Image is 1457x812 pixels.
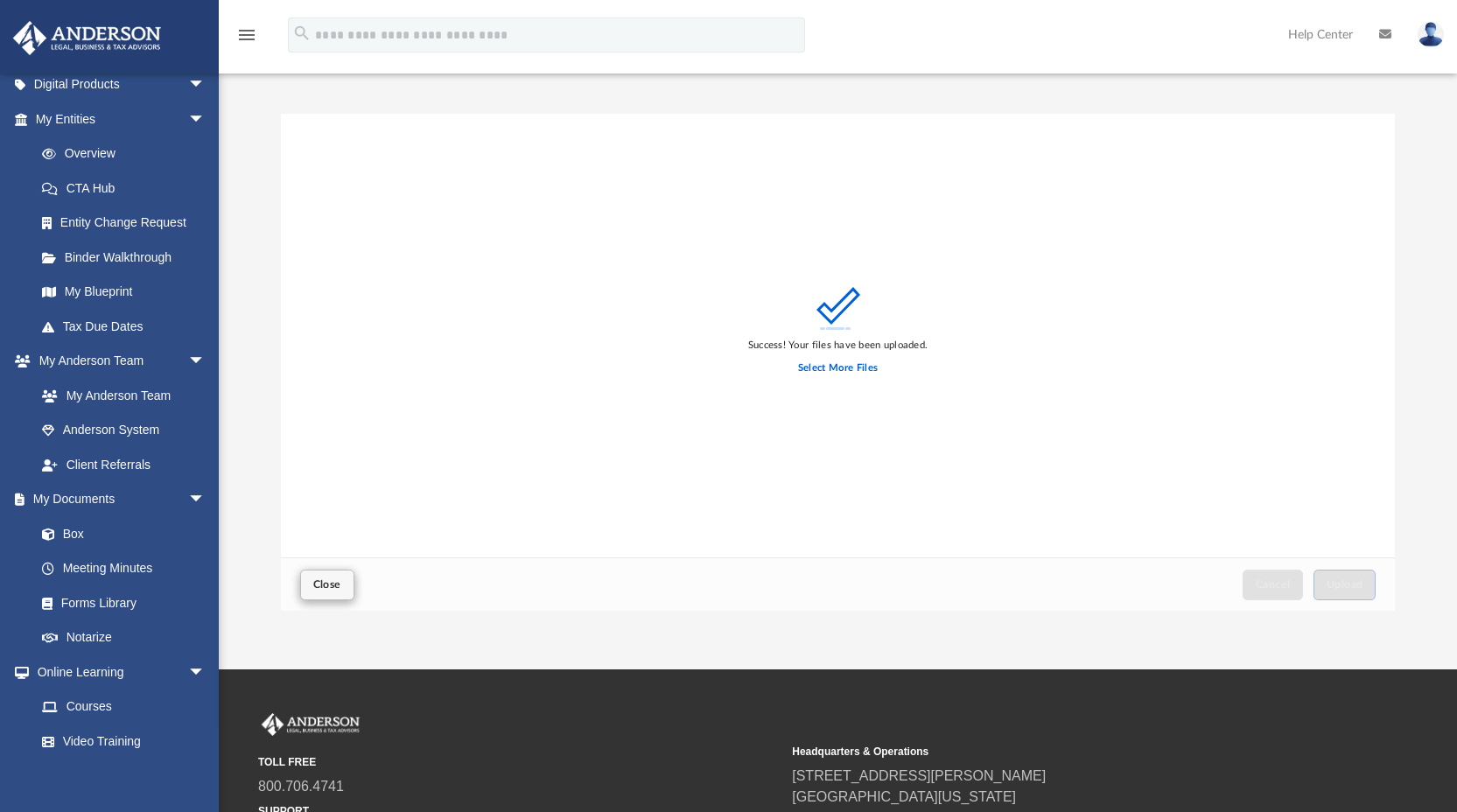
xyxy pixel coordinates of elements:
img: Anderson Advisors Platinum Portal [8,21,166,55]
a: My Entitiesarrow_drop_down [12,101,232,136]
a: menu [236,33,257,45]
div: Success! Your files have been uploaded. [748,338,928,353]
button: Cancel [1243,570,1304,600]
a: Client Referrals [25,447,223,482]
a: Forms Library [25,585,214,620]
a: My Documentsarrow_drop_down [12,482,223,517]
span: arrow_drop_down [188,344,223,380]
a: Notarize [25,620,223,655]
span: arrow_drop_down [188,101,223,137]
span: Close [313,579,341,590]
a: 800.706.4741 [258,779,344,794]
a: Anderson System [25,413,223,448]
a: Video Training [25,724,214,759]
a: My Anderson Teamarrow_drop_down [12,344,223,379]
a: [GEOGRAPHIC_DATA][US_STATE] [792,789,1016,804]
a: Meeting Minutes [25,551,223,586]
a: Box [25,516,214,551]
a: My Blueprint [25,275,223,310]
span: Upload [1327,579,1363,590]
img: Anderson Advisors Platinum Portal [258,713,363,736]
a: Online Learningarrow_drop_down [12,654,223,689]
button: Close [300,570,354,600]
div: Upload [281,114,1396,612]
span: arrow_drop_down [188,67,223,103]
a: Tax Due Dates [25,309,232,344]
button: Upload [1313,570,1376,600]
span: arrow_drop_down [188,482,223,518]
a: Digital Productsarrow_drop_down [12,67,232,102]
a: Overview [25,136,232,171]
small: Headquarters & Operations [792,744,1313,759]
small: TOLL FREE [258,754,780,770]
a: Courses [25,689,223,724]
a: [STREET_ADDRESS][PERSON_NAME] [792,768,1046,783]
div: grid [281,114,1396,558]
span: Cancel [1256,579,1291,590]
img: User Pic [1418,22,1444,47]
a: Entity Change Request [25,206,232,241]
a: Binder Walkthrough [25,240,232,275]
i: menu [236,24,257,45]
span: arrow_drop_down [188,654,223,690]
label: Select More Files [798,360,878,376]
i: search [292,24,312,43]
a: CTA Hub [25,171,232,206]
a: My Anderson Team [25,378,214,413]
